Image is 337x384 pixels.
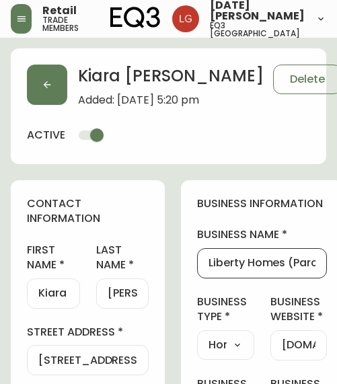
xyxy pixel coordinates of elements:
img: logo [110,7,160,28]
label: first name [27,243,80,273]
h4: active [27,128,65,143]
h4: contact information [27,196,149,227]
h2: Kiara [PERSON_NAME] [78,65,264,94]
h4: business information [197,196,327,211]
label: last name [96,243,149,273]
label: business name [197,227,327,242]
label: business website [270,295,328,325]
input: https://www.designshop.com [282,339,316,352]
h5: eq3 [GEOGRAPHIC_DATA] [210,22,305,38]
span: Delete [290,72,325,87]
img: 2638f148bab13be18035375ceda1d187 [172,5,199,32]
h5: trade members [42,16,87,32]
span: Retail [42,5,77,16]
label: business type [197,295,254,325]
label: street address [27,325,149,340]
span: Added: [DATE] 5:20 pm [78,94,264,106]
